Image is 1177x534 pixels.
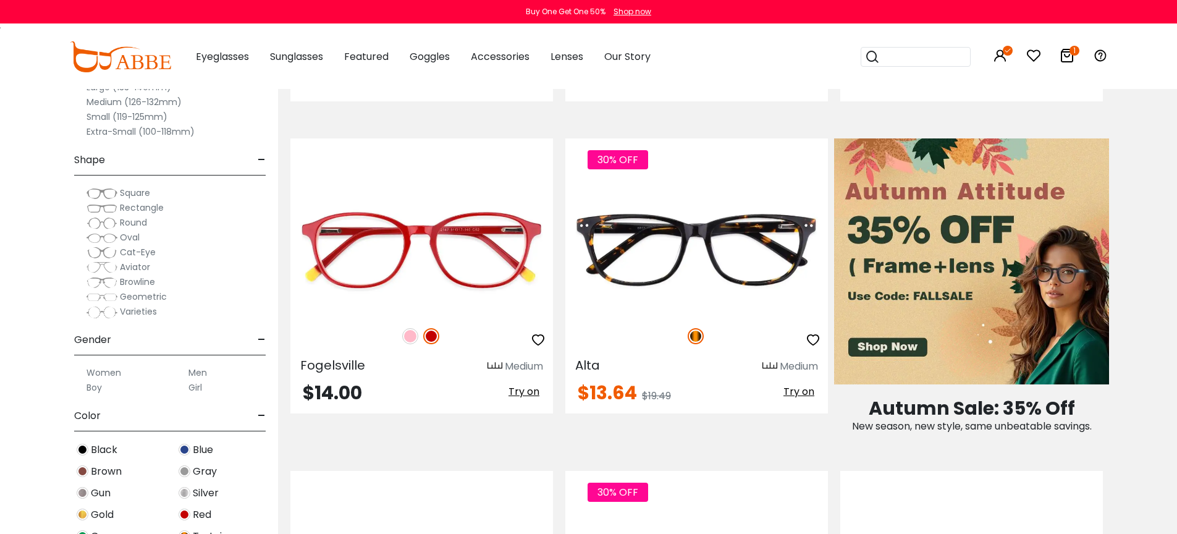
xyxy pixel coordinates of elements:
[86,365,121,380] label: Women
[780,359,818,374] div: Medium
[91,486,111,501] span: Gun
[179,465,190,477] img: Gray
[193,464,217,479] span: Gray
[783,384,814,399] span: Try on
[193,443,213,457] span: Blue
[86,276,117,289] img: Browline.png
[578,379,637,406] span: $13.64
[834,138,1109,384] img: Autumn Attitude Sale
[74,325,111,355] span: Gender
[258,401,266,431] span: -
[270,49,323,64] span: Sunglasses
[303,379,362,406] span: $14.00
[487,362,502,371] img: size ruler
[86,217,117,229] img: Round.png
[1069,46,1079,56] i: 1
[77,465,88,477] img: Brown
[869,395,1075,422] span: Autumn Sale: 35% Off
[179,444,190,456] img: Blue
[193,507,211,522] span: Red
[91,507,114,522] span: Gold
[120,290,167,303] span: Geometric
[86,202,117,214] img: Rectangle.png
[551,49,583,64] span: Lenses
[852,419,1092,433] span: New season, new style, same unbeatable savings.
[77,487,88,499] img: Gun
[290,183,553,315] img: Red Fogelsville - Acetate ,Universal Bridge Fit
[179,487,190,499] img: Silver
[1060,51,1074,65] a: 1
[86,261,117,274] img: Aviator.png
[179,509,190,520] img: Red
[86,187,117,200] img: Square.png
[77,444,88,456] img: Black
[780,384,818,400] button: Try on
[508,384,539,399] span: Try on
[86,380,102,395] label: Boy
[505,359,543,374] div: Medium
[688,328,704,344] img: Tortoise
[258,145,266,175] span: -
[188,380,202,395] label: Girl
[74,145,105,175] span: Shape
[607,6,651,17] a: Shop now
[588,150,648,169] span: 30% OFF
[120,231,140,244] span: Oval
[575,357,600,374] span: Alta
[526,6,605,17] div: Buy One Get One 50%
[74,401,101,431] span: Color
[70,41,171,72] img: abbeglasses.com
[196,49,249,64] span: Eyeglasses
[86,247,117,259] img: Cat-Eye.png
[410,49,450,64] span: Goggles
[86,291,117,303] img: Geometric.png
[86,232,117,244] img: Oval.png
[505,384,543,400] button: Try on
[193,486,219,501] span: Silver
[120,276,155,288] span: Browline
[762,362,777,371] img: size ruler
[642,389,671,403] span: $19.49
[300,357,365,374] span: Fogelsville
[86,109,167,124] label: Small (119-125mm)
[77,509,88,520] img: Gold
[344,49,389,64] span: Featured
[604,49,651,64] span: Our Story
[471,49,529,64] span: Accessories
[258,325,266,355] span: -
[120,246,156,258] span: Cat-Eye
[86,124,195,139] label: Extra-Small (100-118mm)
[188,365,207,380] label: Men
[86,306,117,319] img: Varieties.png
[120,187,150,199] span: Square
[423,328,439,344] img: Red
[120,305,157,318] span: Varieties
[120,216,147,229] span: Round
[120,261,150,273] span: Aviator
[588,483,648,502] span: 30% OFF
[565,183,828,315] img: Tortoise Alta - Acetate ,Universal Bridge Fit
[402,328,418,344] img: Pink
[614,6,651,17] div: Shop now
[120,201,164,214] span: Rectangle
[86,95,182,109] label: Medium (126-132mm)
[91,443,117,457] span: Black
[91,464,122,479] span: Brown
